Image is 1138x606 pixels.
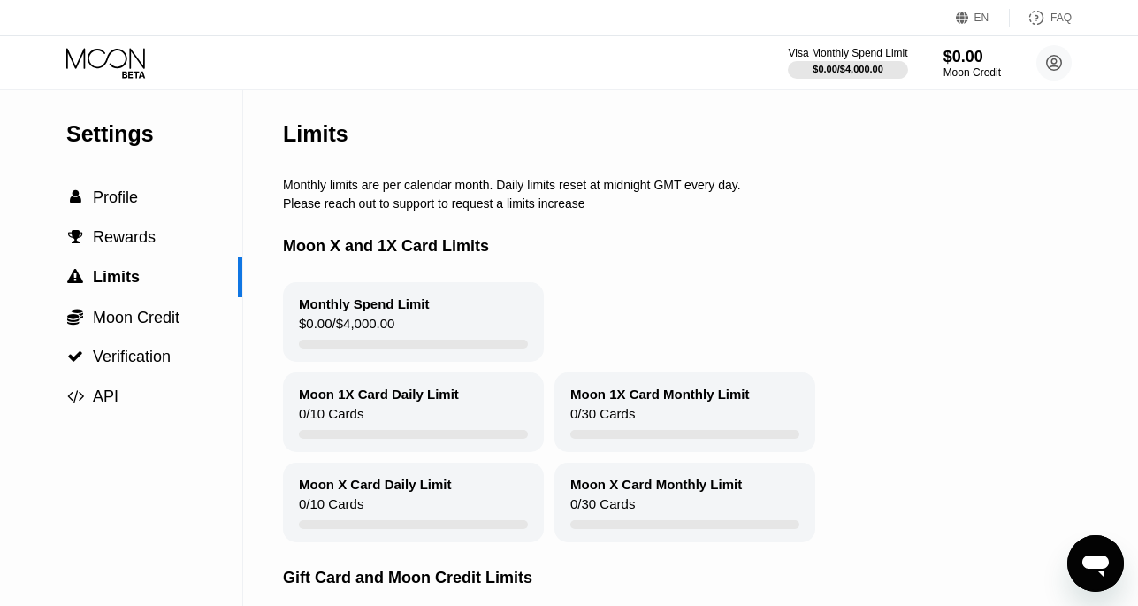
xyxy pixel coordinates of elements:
span: API [93,387,118,405]
div: Visa Monthly Spend Limit$0.00/$4,000.00 [788,47,907,79]
div: Limits [283,121,348,147]
div:  [66,308,84,326]
div:  [66,189,84,205]
span: Profile [93,188,138,206]
span:  [68,229,83,245]
div:  [66,269,84,285]
div: Moon X Card Monthly Limit [570,477,742,492]
div: EN [956,9,1010,27]
div: $0.00 / $4,000.00 [299,316,394,340]
div: 0 / 10 Cards [299,496,363,520]
div: Monthly Spend Limit [299,296,430,311]
span:  [67,349,83,364]
span: Limits [93,268,140,286]
span:  [67,388,84,404]
div: $0.00 [943,48,1001,66]
div: FAQ [1050,12,1072,24]
div: FAQ [1010,9,1072,27]
div: 0 / 30 Cards [570,406,635,430]
div: Moon 1X Card Monthly Limit [570,387,750,402]
iframe: Button to launch messaging window [1067,535,1124,592]
span: Rewards [93,228,156,246]
div:  [66,229,84,245]
div: Moon X Card Daily Limit [299,477,452,492]
div: Settings [66,121,242,147]
span: Verification [93,348,171,365]
div: 0 / 30 Cards [570,496,635,520]
span: Moon Credit [93,309,179,326]
span:  [67,269,83,285]
div: Moon 1X Card Daily Limit [299,387,459,402]
span:  [67,308,83,326]
div: Moon Credit [943,66,1001,79]
div: $0.00 / $4,000.00 [813,64,883,74]
span:  [70,189,81,205]
div: 0 / 10 Cards [299,406,363,430]
div:  [66,349,84,364]
div:  [66,388,84,404]
div: EN [974,12,989,24]
div: $0.00Moon Credit [943,48,1001,79]
div: Visa Monthly Spend Limit [788,47,907,59]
